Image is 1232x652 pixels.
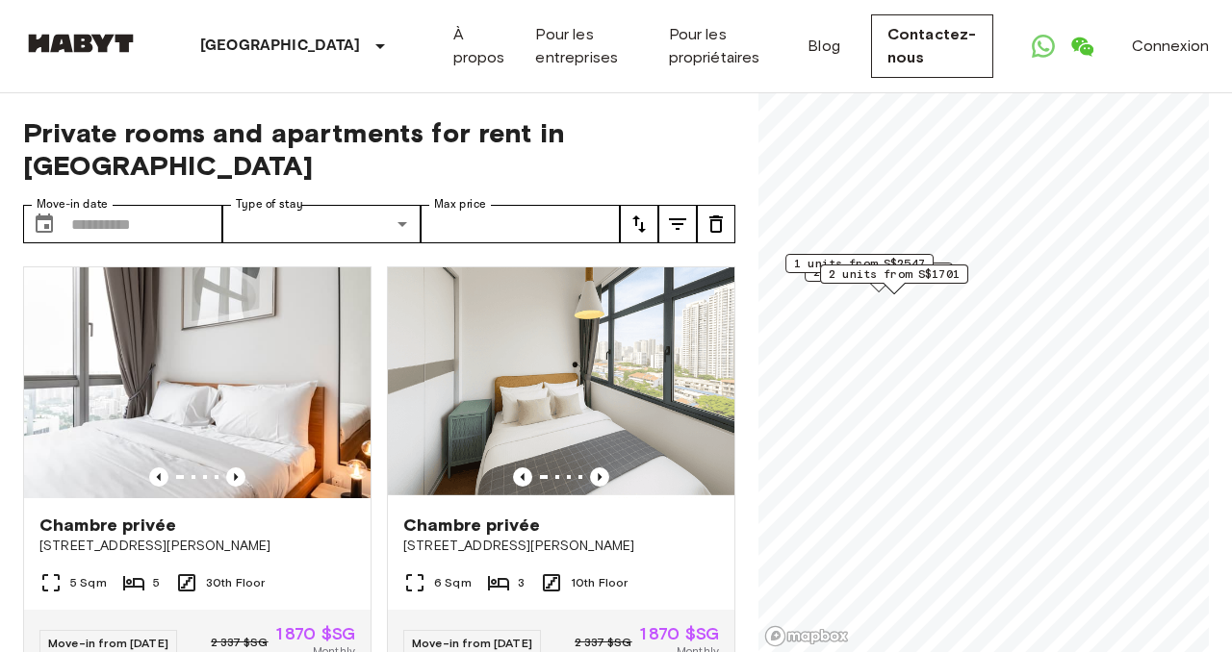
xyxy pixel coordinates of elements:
[149,467,168,487] button: Previous image
[200,35,361,58] p: [GEOGRAPHIC_DATA]
[388,267,734,498] img: Marketing picture of unit SG-01-116-001-02
[1024,27,1063,65] a: Open WhatsApp
[24,267,371,498] img: Marketing picture of unit SG-01-113-001-05
[434,574,472,591] span: 6 Sqm
[412,636,532,650] span: Move-in from [DATE]
[1063,27,1101,65] a: Open WeChat
[236,196,303,213] label: Type of stay
[39,537,355,556] span: [STREET_ADDRESS][PERSON_NAME]
[590,467,609,487] button: Previous image
[70,574,107,591] span: 5 Sqm
[206,574,266,591] span: 30th Floor
[48,636,168,650] span: Move-in from [DATE]
[794,255,925,272] span: 1 units from S$2547
[571,574,629,591] span: 10th Floor
[813,263,944,281] span: 2 units from S$1859
[403,514,540,537] span: Chambre privée
[23,34,139,53] img: Habyt
[805,263,953,292] div: Map marker
[820,264,968,294] div: Map marker
[871,14,993,78] a: Contactez-nous
[808,35,840,58] a: Blog
[211,634,268,651] span: 2 337 $SG
[829,265,960,283] span: 2 units from S$1701
[535,23,637,69] a: Pour les entreprises
[25,205,64,243] button: Choose date
[453,23,505,69] a: À propos
[226,467,245,487] button: Previous image
[153,574,160,591] span: 5
[513,467,532,487] button: Previous image
[23,116,735,182] span: Private rooms and apartments for rent in [GEOGRAPHIC_DATA]
[764,625,849,647] a: Mapbox logo
[697,205,735,243] button: tune
[658,205,697,243] button: tune
[669,23,778,69] a: Pour les propriétaires
[1132,35,1209,58] a: Connexion
[575,634,631,651] span: 2 337 $SG
[39,514,176,537] span: Chambre privée
[434,196,486,213] label: Max price
[518,574,525,591] span: 3
[640,625,719,642] span: 1 870 $SG
[620,205,658,243] button: tune
[37,196,108,213] label: Move-in date
[276,625,355,642] span: 1 870 $SG
[403,537,719,556] span: [STREET_ADDRESS][PERSON_NAME]
[785,254,934,284] div: Map marker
